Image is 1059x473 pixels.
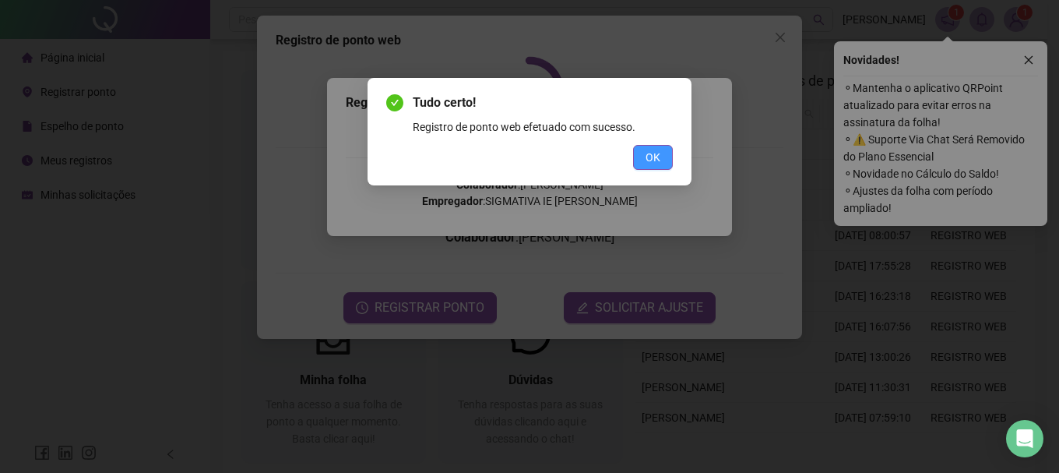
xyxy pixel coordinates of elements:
[633,145,673,170] button: OK
[413,94,673,112] span: Tudo certo!
[386,94,403,111] span: check-circle
[413,118,673,136] div: Registro de ponto web efetuado com sucesso.
[646,149,660,166] span: OK
[1006,420,1043,457] div: Open Intercom Messenger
